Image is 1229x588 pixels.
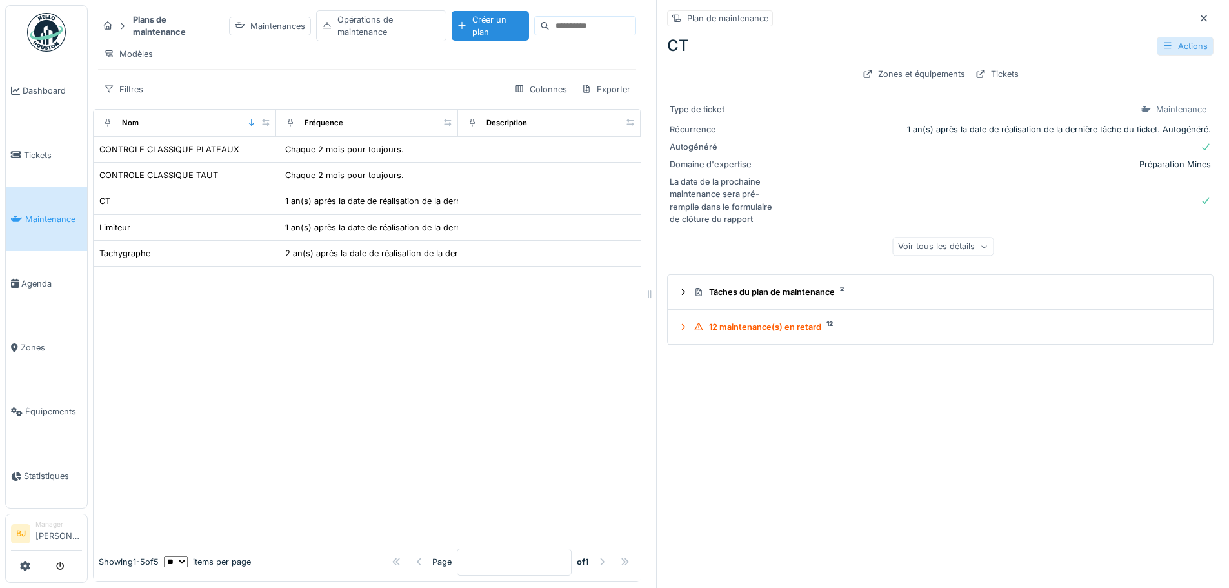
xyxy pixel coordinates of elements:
div: Limiteur [99,221,130,234]
div: items per page [164,556,251,568]
span: Dashboard [23,85,82,97]
a: Équipements [6,380,87,443]
div: 1 an(s) après la date de réalisation de la dern... [285,221,469,234]
div: Description [486,117,527,128]
span: Zones [21,341,82,354]
div: Modèles [98,45,159,63]
a: BJ Manager[PERSON_NAME] [11,520,82,551]
div: CONTROLE CLASSIQUE PLATEAUX [99,143,239,156]
div: Tâches du plan de maintenance [694,286,1197,298]
div: Tachygraphe [99,247,150,259]
div: Filtres [98,80,149,99]
div: Colonnes [508,80,573,99]
div: Maintenance [1156,103,1206,116]
div: Chaque 2 mois pour toujours. [285,169,404,181]
span: Équipements [25,405,82,418]
span: Statistiques [24,470,82,482]
div: 1 an(s) après la date de réalisation de la dern... [285,195,469,207]
a: Tickets [6,123,87,187]
summary: Tâches du plan de maintenance2 [673,280,1208,304]
div: Page [432,556,452,568]
a: Statistiques [6,444,87,508]
a: Dashboard [6,59,87,123]
span: Agenda [21,278,82,290]
div: 1 an(s) après la date de réalisation de la dernière tâche du ticket. Autogénéré. [778,123,1211,136]
div: CT [99,195,110,207]
div: Autogénéré [670,141,773,153]
div: Plan de maintenance [687,12,768,25]
div: Récurrence [670,123,773,136]
span: Tickets [24,149,82,161]
a: Agenda [6,251,87,315]
div: 2 an(s) après la date de réalisation de la dern... [285,247,471,259]
summary: 12 maintenance(s) en retard12 [673,315,1208,339]
li: BJ [11,524,30,543]
div: 12 maintenance(s) en retard [694,321,1197,333]
span: Maintenance [25,213,82,225]
div: Showing 1 - 5 of 5 [99,556,159,568]
div: Zones et équipements [857,65,970,83]
div: Manager [35,520,82,529]
div: Maintenances [229,17,311,35]
div: CONTROLE CLASSIQUE TAUT [99,169,218,181]
a: Maintenance [6,187,87,251]
div: Tickets [970,65,1024,83]
li: [PERSON_NAME] [35,520,82,547]
strong: of 1 [577,556,589,568]
div: Exporter [575,80,636,99]
div: Préparation Mines [778,158,1211,170]
div: Type de ticket [670,103,773,116]
div: Opérations de maintenance [316,10,447,41]
div: Nom [122,117,139,128]
div: La date de la prochaine maintenance sera pré-remplie dans le formulaire de clôture du rapport [670,176,773,225]
div: Chaque 2 mois pour toujours. [285,143,404,156]
div: Domaine d'expertise [670,158,773,170]
img: Badge_color-CXgf-gQk.svg [27,13,66,52]
div: Actions [1157,37,1214,56]
div: Voir tous les détails [892,238,994,256]
div: Créer un plan [452,11,529,41]
a: Zones [6,316,87,380]
div: CT [667,34,1214,57]
div: Fréquence [305,117,343,128]
strong: Plans de maintenance [128,14,224,38]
